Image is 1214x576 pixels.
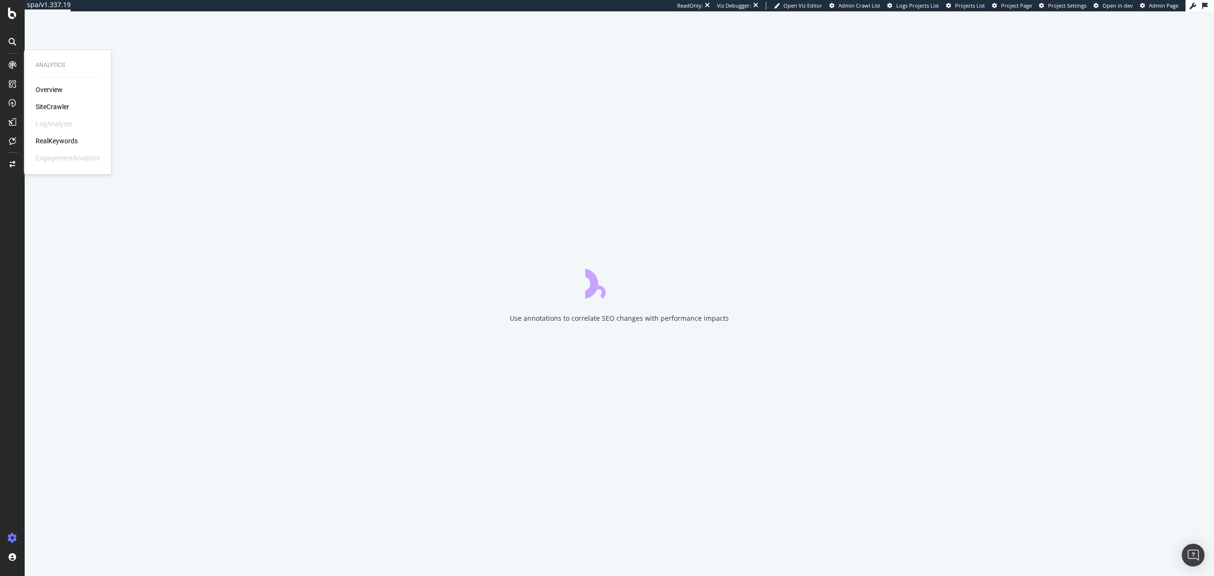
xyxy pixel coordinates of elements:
[774,2,822,9] a: Open Viz Editor
[783,2,822,9] span: Open Viz Editor
[36,153,100,163] div: EngagementAnalytics
[1140,2,1178,9] a: Admin Page
[36,136,78,146] a: RealKeywords
[896,2,939,9] span: Logs Projects List
[717,2,751,9] div: Viz Debugger:
[829,2,880,9] a: Admin Crawl List
[1182,544,1205,567] div: Open Intercom Messenger
[36,61,100,69] div: Analytics
[1048,2,1086,9] span: Project Settings
[1094,2,1133,9] a: Open in dev
[992,2,1032,9] a: Project Page
[585,264,653,298] div: animation
[1149,2,1178,9] span: Admin Page
[1039,2,1086,9] a: Project Settings
[1001,2,1032,9] span: Project Page
[946,2,985,9] a: Projects List
[955,2,985,9] span: Projects List
[677,2,703,9] div: ReadOnly:
[36,119,73,129] div: LogAnalyzer
[36,85,63,94] a: Overview
[1103,2,1133,9] span: Open in dev
[510,314,729,323] div: Use annotations to correlate SEO changes with performance impacts
[838,2,880,9] span: Admin Crawl List
[887,2,939,9] a: Logs Projects List
[36,102,69,111] a: SiteCrawler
